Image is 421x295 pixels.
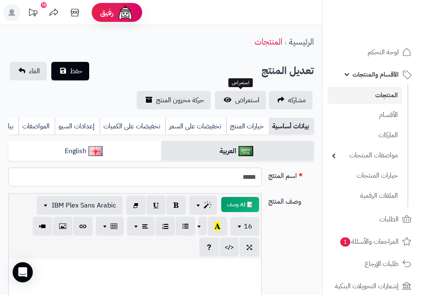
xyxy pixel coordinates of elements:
span: طلبات الإرجاع [365,258,399,270]
label: اسم المنتج [265,167,317,181]
a: الملفات الرقمية [328,187,402,205]
span: الغاء [29,66,40,76]
span: الأقسام والمنتجات [352,69,399,80]
a: الرئيسية [289,35,314,48]
span: حركة مخزون المنتج [156,95,204,105]
button: 16 [230,217,259,236]
span: إشعارات التحويلات البنكية [335,280,399,292]
div: استعراض [228,78,253,88]
a: الأقسام [328,106,402,124]
a: الطلبات [328,209,416,229]
a: المنتجات [328,87,402,104]
a: المراجعات والأسئلة1 [328,231,416,252]
span: حفظ [70,66,82,76]
a: تخفيضات على الكميات [100,118,165,135]
a: تحديثات المنصة [22,4,43,23]
a: English [8,141,161,162]
div: 10 [41,2,47,8]
a: إعدادات السيو [55,118,100,135]
a: مواصفات المنتجات [328,146,402,165]
a: حركة مخزون المنتج [137,91,211,109]
img: English [88,146,103,156]
button: IBM Plex Sans Arabic [37,196,123,215]
label: وصف المنتج [265,193,317,207]
button: حفظ [51,62,89,80]
a: الغاء [10,62,47,80]
a: لوحة التحكم [328,42,416,62]
a: المنتجات [254,35,282,48]
a: العربية [161,141,314,162]
img: العربية [238,146,253,156]
a: خيارات المنتج [226,118,269,135]
a: المواصفات [19,118,55,135]
span: 16 [244,221,252,231]
img: ai-face.png [117,4,134,21]
span: مشاركه [288,95,306,105]
span: IBM Plex Sans Arabic [52,200,116,210]
span: لوحة التحكم [368,46,399,58]
h2: تعديل المنتج [262,62,314,80]
a: مشاركه [269,91,312,109]
span: استعراض [235,95,259,105]
a: طلبات الإرجاع [328,254,416,274]
a: استعراض [215,91,266,109]
a: خيارات المنتجات [328,167,402,185]
span: المراجعات والأسئلة [339,236,399,247]
button: 📝 AI وصف [221,197,259,212]
a: تخفيضات على السعر [165,118,226,135]
span: الطلبات [379,213,399,225]
div: Open Intercom Messenger [13,262,33,282]
a: الماركات [328,126,402,144]
a: بيانات أساسية [269,118,314,135]
span: 1 [340,237,350,247]
span: رفيق [100,8,114,18]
